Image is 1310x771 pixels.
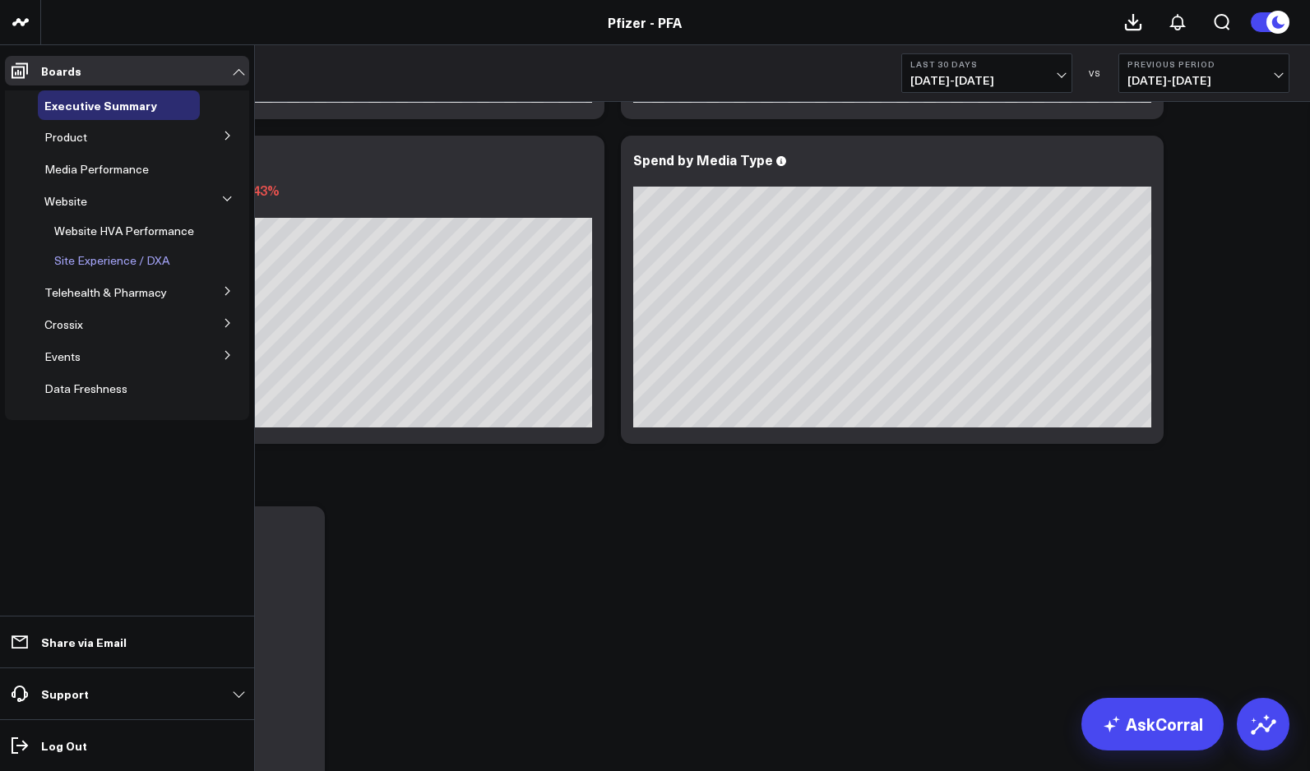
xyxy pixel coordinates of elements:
p: Share via Email [41,635,127,649]
b: Previous Period [1127,59,1280,69]
span: Telehealth & Pharmacy [44,284,167,300]
span: [DATE] - [DATE] [910,74,1063,87]
span: Site Experience / DXA [54,252,169,268]
span: Events [44,349,81,364]
a: Website [44,195,87,208]
a: Site Experience / DXA [54,254,169,267]
a: Pfizer - PFA [608,13,682,31]
span: [DATE] - [DATE] [1127,74,1280,87]
b: Last 30 Days [910,59,1063,69]
div: Spend by Media Type [633,150,773,169]
a: Product [44,131,87,144]
span: Website HVA Performance [54,223,194,238]
a: Telehealth & Pharmacy [44,286,167,299]
p: Support [41,687,89,700]
p: Log Out [41,739,87,752]
span: Product [44,129,87,145]
p: Boards [41,64,81,77]
span: Website [44,193,87,209]
span: Executive Summary [44,97,157,113]
div: VS [1081,68,1110,78]
a: Log Out [5,731,249,760]
a: Data Freshness [44,382,127,395]
span: 10.43% [234,181,280,199]
a: Website HVA Performance [54,224,194,238]
div: Previous: $695.3k [74,205,592,218]
button: Last 30 Days[DATE]-[DATE] [901,53,1072,93]
span: Media Performance [44,161,149,177]
span: Data Freshness [44,381,127,396]
a: Crossix [44,318,83,331]
a: AskCorral [1081,698,1224,750]
a: Executive Summary [44,99,157,112]
span: Crossix [44,316,83,332]
a: Media Performance [44,163,149,176]
button: Previous Period[DATE]-[DATE] [1118,53,1289,93]
a: Events [44,350,81,363]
